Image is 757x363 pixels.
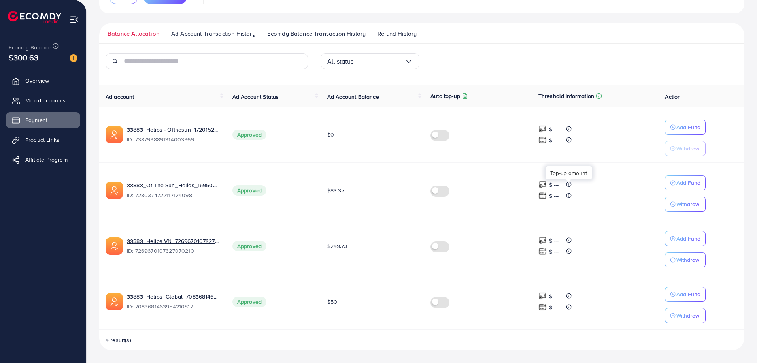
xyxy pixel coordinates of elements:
button: Add Fund [665,120,706,135]
span: ID: 7280374722117124098 [127,191,220,199]
input: Search for option [354,55,405,68]
span: ID: 7083681463954210817 [127,303,220,310]
img: top-up amount [538,236,547,245]
img: ic-ads-acc.e4c84228.svg [106,293,123,310]
p: Add Fund [676,290,700,299]
span: Balance Allocation [108,29,159,38]
div: <span class='underline'>33883_Helios_Global_7083681463954210817</span></br>7083681463954210817 [127,293,220,311]
span: Ecomdy Balance [9,43,51,51]
p: Withdraw [676,144,699,153]
span: Overview [25,77,49,85]
img: top-up amount [538,181,547,189]
p: Auto top-up [430,91,460,101]
span: $0 [327,131,334,139]
button: Withdraw [665,141,706,156]
p: $ --- [549,236,559,245]
img: image [70,54,77,62]
button: Withdraw [665,197,706,212]
button: Add Fund [665,231,706,246]
p: Threshold information [538,91,594,101]
div: <span class='underline'>33883_Helios VN_7269670107327070210</span></br>7269670107327070210 [127,237,220,255]
a: 33883_Helios_Global_7083681463954210817 [127,293,220,301]
button: Add Fund [665,175,706,190]
img: menu [70,15,79,24]
div: <span class='underline'>33883_Of The Sun_Helios_1695094360912</span></br>7280374722117124098 [127,181,220,199]
span: My ad accounts [25,96,66,104]
img: top-up amount [538,292,547,300]
button: Withdraw [665,252,706,267]
a: 33883_Helios VN_7269670107327070210 [127,237,220,245]
p: Add Fund [676,178,700,188]
img: ic-ads-acc.e4c84228.svg [106,126,123,143]
img: top-up amount [538,247,547,256]
p: Withdraw [676,311,699,320]
a: My ad accounts [6,92,80,108]
p: Withdraw [676,255,699,265]
img: ic-ads-acc.e4c84228.svg [106,237,123,255]
span: ID: 7269670107327070210 [127,247,220,255]
span: Product Links [25,136,59,144]
span: Affiliate Program [25,156,68,164]
span: Action [665,93,681,101]
span: Ad Account Balance [327,93,379,101]
span: Approved [232,130,266,140]
p: Withdraw [676,199,699,209]
p: $ --- [549,292,559,301]
span: Approved [232,241,266,251]
img: logo [8,11,61,23]
span: $249.73 [327,242,347,250]
img: top-up amount [538,125,547,133]
button: Add Fund [665,287,706,302]
p: $ --- [549,303,559,312]
span: 4 result(s) [106,336,131,344]
p: $ --- [549,247,559,256]
span: Ad account [106,93,134,101]
a: Overview [6,73,80,88]
img: top-up amount [538,136,547,144]
span: $83.37 [327,186,344,194]
span: Ad Account Transaction History [171,29,255,38]
p: $ --- [549,180,559,190]
a: Product Links [6,132,80,148]
p: Add Fund [676,122,700,132]
a: 33883_Of The Sun_Helios_1695094360912 [127,181,220,189]
div: <span class='underline'>33883_Helios - Ofthesun_1720152544119</span></br>7387998891314003969 [127,126,220,144]
span: Ad Account Status [232,93,279,101]
p: $ --- [549,135,559,145]
div: Search for option [321,53,419,69]
div: Top-up amount [546,166,592,179]
span: $50 [327,298,337,306]
span: Ecomdy Balance Transaction History [267,29,366,38]
p: Add Fund [676,234,700,243]
a: Payment [6,112,80,128]
p: $ --- [549,124,559,134]
p: $ --- [549,191,559,201]
a: 33883_Helios - Ofthesun_1720152544119 [127,126,220,134]
span: Payment [25,116,47,124]
button: Withdraw [665,308,706,323]
span: Approved [232,185,266,196]
span: $300.63 [9,52,38,63]
span: Refund History [378,29,417,38]
span: Approved [232,297,266,307]
span: All status [327,55,354,68]
a: Affiliate Program [6,152,80,167]
img: top-up amount [538,303,547,311]
span: ID: 7387998891314003969 [127,135,220,143]
img: ic-ads-acc.e4c84228.svg [106,182,123,199]
img: top-up amount [538,192,547,200]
